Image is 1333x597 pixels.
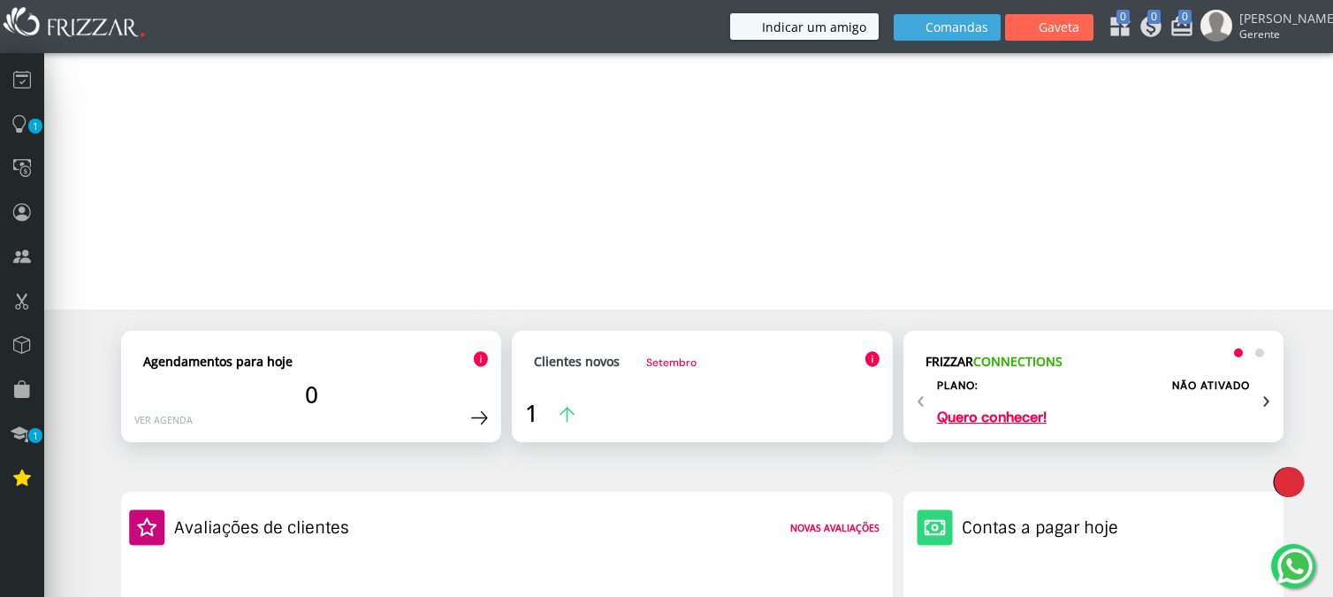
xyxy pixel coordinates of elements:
strong: Agendamentos para hoje [143,353,293,370]
a: Ver agenda [134,414,193,426]
span: Setembro [646,356,697,370]
span: Comandas [925,21,988,34]
span: Previous [917,380,925,417]
span: 0 [305,379,318,410]
a: [PERSON_NAME] Gerente [1200,10,1324,45]
a: 0 [1139,14,1156,42]
a: Quero conhecer! [937,410,1047,425]
a: 1 [525,397,575,429]
strong: FRIZZAR [925,353,1063,370]
span: 0 [1147,10,1161,24]
img: Ícone de um cofre [917,509,953,546]
h2: Avaliações de clientes [174,517,349,539]
img: Ícone de informação [865,351,880,368]
span: Gerente [1239,27,1319,42]
img: Ícone de estrela [129,509,165,546]
span: 1 [28,119,42,134]
span: CONNECTIONS [973,353,1063,370]
span: Next [1262,380,1270,417]
span: [PERSON_NAME] [1239,10,1319,27]
span: Gaveta [1037,21,1081,34]
img: loading3.gif [1245,438,1333,526]
strong: Clientes novos [534,353,620,370]
button: Comandas [894,14,1001,41]
a: 0 [1169,14,1187,42]
label: NÃO ATIVADO [1172,379,1250,393]
span: 0 [1178,10,1192,24]
img: Ícone de seta para a direita [471,410,488,425]
img: Ícone de seta para a cima [560,407,575,422]
span: 0 [1116,10,1130,24]
strong: Novas avaliações [790,522,880,534]
h2: Plano: [937,379,979,393]
span: 1 [28,428,42,443]
img: Ícone de informação [473,351,488,368]
img: whatsapp.png [1274,545,1316,587]
span: Indicar um amigo [762,21,866,34]
button: Indicar um amigo [730,13,879,40]
a: 0 [1108,14,1125,42]
button: Gaveta [1005,14,1093,41]
h2: Contas a pagar hoje [962,517,1118,539]
a: Clientes novosSetembro [534,353,697,370]
span: 1 [525,397,538,429]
